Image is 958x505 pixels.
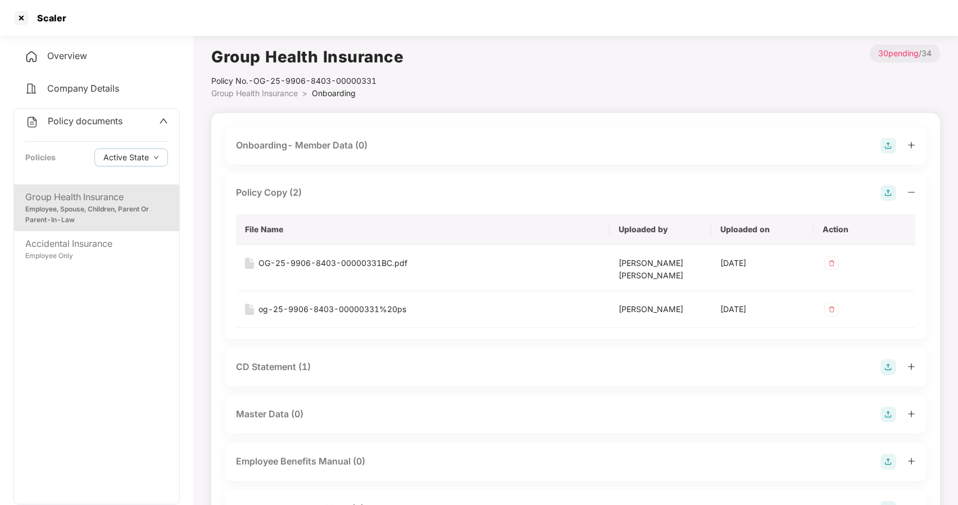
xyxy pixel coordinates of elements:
span: plus [907,141,915,149]
img: svg+xml;base64,PHN2ZyB4bWxucz0iaHR0cDovL3d3dy53My5vcmcvMjAwMC9zdmciIHdpZHRoPSIyNCIgaGVpZ2h0PSIyNC... [25,82,38,96]
div: Employee, Spouse, Children, Parent Or Parent-In-Law [25,204,168,226]
div: Onboarding- Member Data (0) [236,138,367,152]
div: Policy No.- OG-25-9906-8403-00000331 [211,75,403,87]
span: Onboarding [312,88,356,98]
h1: Group Health Insurance [211,44,403,69]
span: plus [907,363,915,371]
span: Overview [47,50,87,61]
div: Employee Only [25,251,168,261]
span: Company Details [47,83,119,94]
th: Uploaded on [711,214,813,245]
div: [PERSON_NAME] [PERSON_NAME] [619,257,702,282]
img: svg+xml;base64,PHN2ZyB4bWxucz0iaHR0cDovL3d3dy53My5vcmcvMjAwMC9zdmciIHdpZHRoPSIyOCIgaGVpZ2h0PSIyOC... [880,407,896,422]
div: Policies [25,151,56,164]
span: Group Health Insurance [211,88,298,98]
th: File Name [236,214,610,245]
span: plus [907,457,915,465]
span: minus [907,188,915,196]
span: 30 pending [878,48,919,58]
p: / 34 [870,44,940,62]
div: Scaler [30,12,66,24]
img: svg+xml;base64,PHN2ZyB4bWxucz0iaHR0cDovL3d3dy53My5vcmcvMjAwMC9zdmciIHdpZHRoPSIxNiIgaGVpZ2h0PSIyMC... [245,304,254,315]
button: Active Statedown [94,148,168,166]
img: svg+xml;base64,PHN2ZyB4bWxucz0iaHR0cDovL3d3dy53My5vcmcvMjAwMC9zdmciIHdpZHRoPSIyNCIgaGVpZ2h0PSIyNC... [25,115,39,129]
img: svg+xml;base64,PHN2ZyB4bWxucz0iaHR0cDovL3d3dy53My5vcmcvMjAwMC9zdmciIHdpZHRoPSIyOCIgaGVpZ2h0PSIyOC... [880,138,896,154]
img: svg+xml;base64,PHN2ZyB4bWxucz0iaHR0cDovL3d3dy53My5vcmcvMjAwMC9zdmciIHdpZHRoPSIyOCIgaGVpZ2h0PSIyOC... [880,359,896,375]
div: CD Statement (1) [236,360,311,374]
div: [DATE] [720,257,804,269]
div: Employee Benefits Manual (0) [236,454,365,468]
img: svg+xml;base64,PHN2ZyB4bWxucz0iaHR0cDovL3d3dy53My5vcmcvMjAwMC9zdmciIHdpZHRoPSIyOCIgaGVpZ2h0PSIyOC... [880,185,896,201]
div: og-25-9906-8403-00000331%20ps [258,303,406,315]
span: down [153,155,159,161]
span: plus [907,410,915,418]
th: Uploaded by [610,214,711,245]
span: Policy documents [48,115,122,127]
div: Master Data (0) [236,407,303,421]
img: svg+xml;base64,PHN2ZyB4bWxucz0iaHR0cDovL3d3dy53My5vcmcvMjAwMC9zdmciIHdpZHRoPSIxNiIgaGVpZ2h0PSIyMC... [245,258,254,269]
img: svg+xml;base64,PHN2ZyB4bWxucz0iaHR0cDovL3d3dy53My5vcmcvMjAwMC9zdmciIHdpZHRoPSIyOCIgaGVpZ2h0PSIyOC... [880,454,896,470]
img: svg+xml;base64,PHN2ZyB4bWxucz0iaHR0cDovL3d3dy53My5vcmcvMjAwMC9zdmciIHdpZHRoPSIzMiIgaGVpZ2h0PSIzMi... [823,254,841,272]
div: Group Health Insurance [25,190,168,204]
div: [PERSON_NAME] [619,303,702,315]
img: svg+xml;base64,PHN2ZyB4bWxucz0iaHR0cDovL3d3dy53My5vcmcvMjAwMC9zdmciIHdpZHRoPSIzMiIgaGVpZ2h0PSIzMi... [823,300,841,318]
div: Accidental Insurance [25,237,168,251]
div: [DATE] [720,303,804,315]
div: Policy Copy (2) [236,186,302,200]
span: up [159,116,168,125]
div: OG-25-9906-8403-00000331BC.pdf [258,257,407,269]
span: > [302,88,307,98]
th: Action [814,214,915,245]
span: Active State [103,151,149,164]
img: svg+xml;base64,PHN2ZyB4bWxucz0iaHR0cDovL3d3dy53My5vcmcvMjAwMC9zdmciIHdpZHRoPSIyNCIgaGVpZ2h0PSIyNC... [25,50,38,64]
